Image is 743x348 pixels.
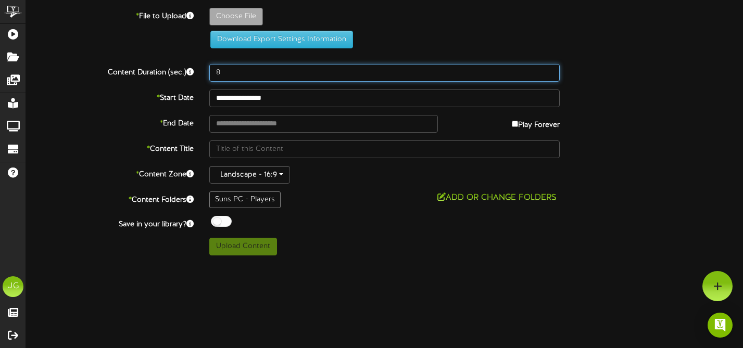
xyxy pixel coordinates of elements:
[209,140,560,158] input: Title of this Content
[512,121,518,127] input: Play Forever
[434,191,560,204] button: Add or Change Folders
[18,216,202,230] label: Save in your library?
[18,140,202,154] label: Content Title
[708,313,733,338] div: Open Intercom Messenger
[209,166,290,184] button: Landscape - 16:9
[18,8,202,22] label: File to Upload
[209,238,277,255] button: Upload Content
[3,276,23,297] div: JG
[209,191,281,208] div: Suns PC - Players
[18,191,202,205] label: Content Folders
[18,89,202,104] label: Start Date
[18,64,202,78] label: Content Duration (sec.)
[18,115,202,129] label: End Date
[210,31,353,48] button: Download Export Settings Information
[205,35,353,43] a: Download Export Settings Information
[18,166,202,180] label: Content Zone
[512,115,560,131] label: Play Forever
